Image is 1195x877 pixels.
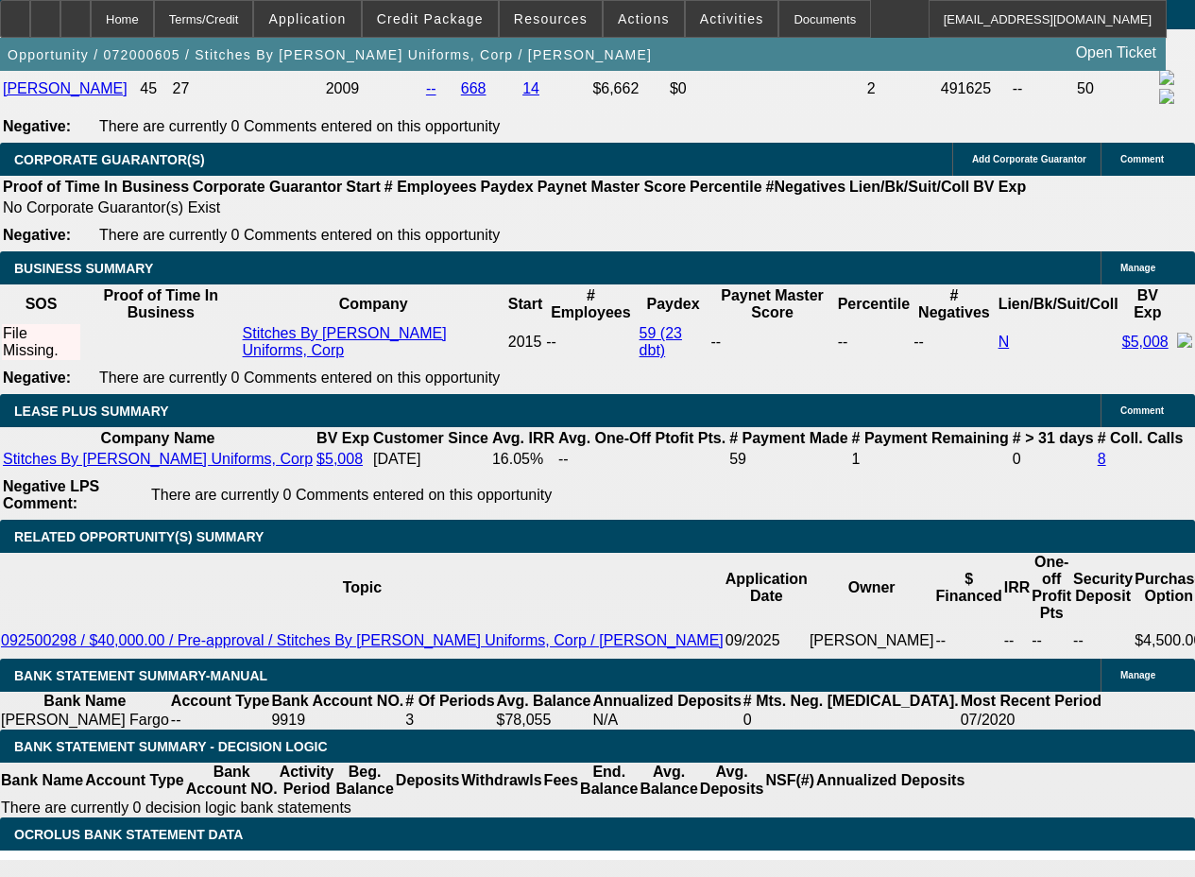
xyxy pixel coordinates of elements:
[1003,623,1032,659] td: --
[404,711,495,730] td: 3
[243,325,447,358] a: Stitches By [PERSON_NAME] Uniforms, Corp
[14,152,205,167] span: CORPORATE GUARANTOR(S)
[170,692,271,711] th: Account Type
[1072,553,1134,623] th: Security Deposit
[316,430,369,446] b: BV Exp
[363,1,498,37] button: Credit Package
[721,287,824,320] b: Paynet Master Score
[373,430,488,446] b: Customer Since
[1068,37,1164,69] a: Open Ticket
[1031,623,1072,659] td: --
[728,450,848,469] td: 59
[426,80,436,96] a: --
[851,450,1010,469] td: 1
[700,11,764,26] span: Activities
[316,451,363,467] a: $5,008
[729,430,847,446] b: # Payment Made
[1134,287,1161,320] b: BV Exp
[809,553,935,623] th: Owner
[766,179,846,195] b: #Negatives
[254,1,360,37] button: Application
[99,118,500,134] span: There are currently 0 Comments entered on this opportunity
[940,69,1010,109] td: 491625
[1003,553,1032,623] th: IRR
[14,404,169,419] span: LEASE PLUS SUMMARY
[2,178,190,197] th: Proof of Time In Business
[151,487,552,503] span: There are currently 0 Comments entered on this opportunity
[551,287,630,320] b: # Employees
[522,80,539,96] a: 14
[849,179,969,195] b: Lien/Bk/Suit/Coll
[1120,263,1155,273] span: Manage
[686,1,778,37] button: Activities
[699,763,765,799] th: Avg. Deposits
[1120,670,1155,680] span: Manage
[1098,451,1106,467] a: 8
[646,296,699,312] b: Paydex
[743,711,960,730] td: 0
[1159,70,1174,85] img: facebook-icon.png
[508,296,542,312] b: Start
[500,1,602,37] button: Resources
[973,179,1026,195] b: BV Exp
[372,450,489,469] td: [DATE]
[404,692,495,711] th: # Of Periods
[268,11,346,26] span: Application
[1122,334,1169,350] a: $5,008
[852,430,1009,446] b: # Payment Remaining
[838,334,910,351] div: --
[3,370,71,386] b: Negative:
[639,763,698,799] th: Avg. Balance
[492,430,555,446] b: Avg. IRR
[514,11,588,26] span: Resources
[1013,430,1094,446] b: # > 31 days
[604,1,684,37] button: Actions
[866,69,938,109] td: 2
[491,450,555,469] td: 16.05%
[334,763,394,799] th: Beg. Balance
[14,529,264,544] span: RELATED OPPORTUNITY(S) SUMMARY
[270,692,404,711] th: Bank Account NO.
[640,325,682,358] a: 59 (23 dbt)
[3,118,71,134] b: Negative:
[913,334,994,351] div: --
[1072,623,1134,659] td: --
[384,179,477,195] b: # Employees
[725,553,809,623] th: Application Date
[84,763,185,799] th: Account Type
[558,430,726,446] b: Avg. One-Off Ptofit Pts.
[1076,69,1156,109] td: 50
[82,286,239,322] th: Proof of Time In Business
[1012,69,1074,109] td: --
[999,296,1118,312] b: Lien/Bk/Suit/Coll
[326,80,360,96] span: 2009
[172,69,323,109] td: 27
[1177,333,1192,348] img: facebook-icon.png
[690,179,761,195] b: Percentile
[270,711,404,730] td: 9919
[960,711,1102,730] td: 07/2020
[339,296,408,312] b: Company
[3,478,99,511] b: Negative LPS Comment:
[669,69,864,109] td: $0
[557,450,726,469] td: --
[2,286,80,322] th: SOS
[618,11,670,26] span: Actions
[838,296,910,312] b: Percentile
[3,80,128,96] a: [PERSON_NAME]
[170,711,271,730] td: --
[1120,154,1164,164] span: Comment
[546,334,556,350] span: --
[934,623,1002,659] td: --
[591,692,742,711] th: Annualized Deposits
[591,711,742,730] td: N/A
[934,553,1002,623] th: $ Financed
[972,154,1086,164] span: Add Corporate Guarantor
[538,179,686,195] b: Paynet Master Score
[460,763,542,799] th: Withdrawls
[999,334,1010,350] a: N
[1012,450,1095,469] td: 0
[99,370,500,386] span: There are currently 0 Comments entered on this opportunity
[99,227,500,243] span: There are currently 0 Comments entered on this opportunity
[815,763,965,799] th: Annualized Deposits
